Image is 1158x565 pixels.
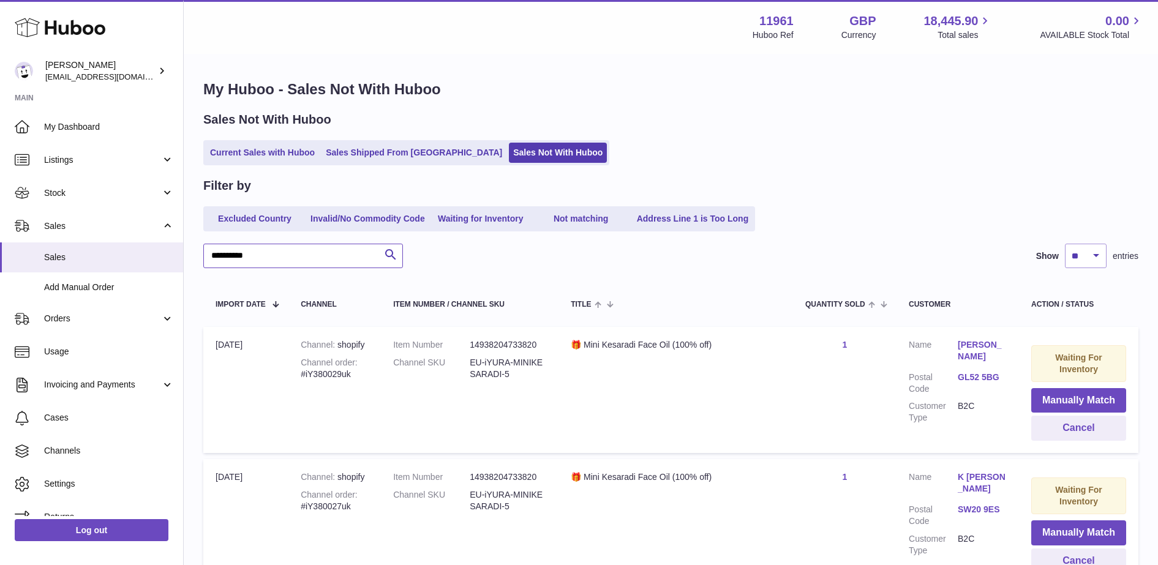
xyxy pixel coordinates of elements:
span: Usage [44,346,174,357]
div: Action / Status [1031,301,1126,309]
span: Total sales [938,29,992,41]
div: #iY380029uk [301,357,369,380]
div: shopify [301,339,369,351]
strong: Channel [301,472,337,482]
a: Address Line 1 is Too Long [633,209,753,229]
dt: Customer Type [909,400,958,424]
div: Customer [909,301,1007,309]
a: Sales Not With Huboo [509,143,607,163]
a: K [PERSON_NAME] [958,471,1007,495]
div: [PERSON_NAME] [45,59,156,83]
strong: Channel order [301,490,358,500]
a: 0.00 AVAILABLE Stock Total [1040,13,1143,41]
a: Waiting for Inventory [432,209,530,229]
strong: 11961 [759,13,794,29]
dt: Item Number [393,339,470,351]
label: Show [1036,250,1059,262]
span: Invoicing and Payments [44,379,161,391]
span: Sales [44,252,174,263]
dd: B2C [958,533,1007,556]
div: Channel [301,301,369,309]
a: Log out [15,519,168,541]
div: Currency [841,29,876,41]
span: Listings [44,154,161,166]
span: Channels [44,445,174,457]
dd: EU-iYURA-MINIKESARADI-5 [470,489,546,512]
button: Manually Match [1031,520,1126,545]
span: Stock [44,187,161,199]
dt: Postal Code [909,372,958,395]
a: Sales Shipped From [GEOGRAPHIC_DATA] [321,143,506,163]
a: Invalid/No Commodity Code [306,209,429,229]
span: AVAILABLE Stock Total [1040,29,1143,41]
a: Not matching [532,209,630,229]
span: Import date [216,301,266,309]
span: Cases [44,412,174,424]
strong: Waiting For Inventory [1055,485,1102,506]
a: 1 [843,340,848,350]
a: [PERSON_NAME] [958,339,1007,362]
dd: 14938204733820 [470,339,546,351]
div: 🎁 Mini Kesaradi Face Oil (100% off) [571,471,781,483]
span: Orders [44,313,161,324]
div: Item Number / Channel SKU [393,301,546,309]
h2: Filter by [203,178,251,194]
strong: Waiting For Inventory [1055,353,1102,374]
dt: Channel SKU [393,489,470,512]
span: [EMAIL_ADDRESS][DOMAIN_NAME] [45,72,180,81]
button: Cancel [1031,416,1126,441]
dd: EU-iYURA-MINIKESARADI-5 [470,357,546,380]
h2: Sales Not With Huboo [203,111,331,128]
a: 18,445.90 Total sales [923,13,992,41]
dt: Customer Type [909,533,958,556]
span: Returns [44,511,174,523]
span: Title [571,301,591,309]
a: Excluded Country [206,209,304,229]
dt: Name [909,339,958,365]
a: GL52 5BG [958,372,1007,383]
dt: Item Number [393,471,470,483]
span: Add Manual Order [44,282,174,293]
dt: Channel SKU [393,357,470,380]
strong: Channel order [301,357,358,367]
strong: Channel [301,340,337,350]
img: internalAdmin-11961@internal.huboo.com [15,62,33,80]
span: Quantity Sold [805,301,865,309]
span: Settings [44,478,174,490]
div: #iY380027uk [301,489,369,512]
a: 1 [843,472,848,482]
button: Manually Match [1031,388,1126,413]
div: 🎁 Mini Kesaradi Face Oil (100% off) [571,339,781,351]
span: entries [1113,250,1138,262]
dd: 14938204733820 [470,471,546,483]
dt: Name [909,471,958,498]
span: Sales [44,220,161,232]
strong: GBP [849,13,876,29]
div: shopify [301,471,369,483]
a: SW20 9ES [958,504,1007,515]
h1: My Huboo - Sales Not With Huboo [203,80,1138,99]
span: 0.00 [1105,13,1129,29]
dt: Postal Code [909,504,958,527]
a: Current Sales with Huboo [206,143,319,163]
div: Huboo Ref [753,29,794,41]
span: My Dashboard [44,121,174,133]
dd: B2C [958,400,1007,424]
span: 18,445.90 [923,13,978,29]
td: [DATE] [203,327,288,453]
